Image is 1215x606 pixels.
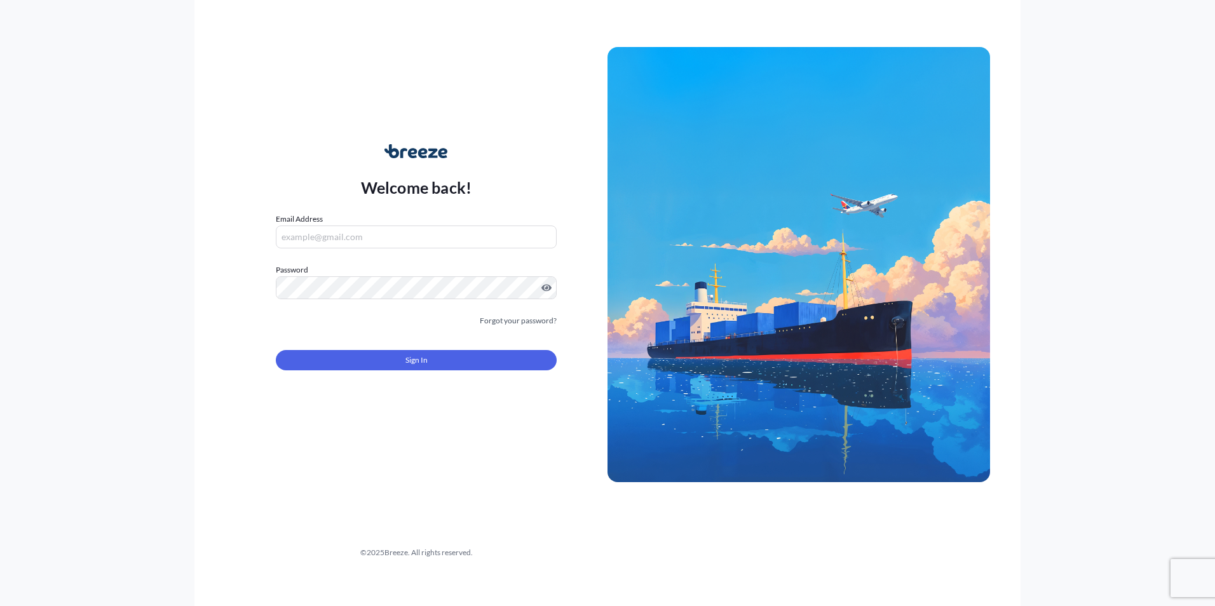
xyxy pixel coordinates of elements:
button: Show password [541,283,552,293]
img: Ship illustration [607,47,990,481]
input: example@gmail.com [276,226,557,248]
div: © 2025 Breeze. All rights reserved. [225,546,607,559]
label: Password [276,264,557,276]
span: Sign In [405,354,428,367]
p: Welcome back! [361,177,472,198]
label: Email Address [276,213,323,226]
a: Forgot your password? [480,314,557,327]
button: Sign In [276,350,557,370]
